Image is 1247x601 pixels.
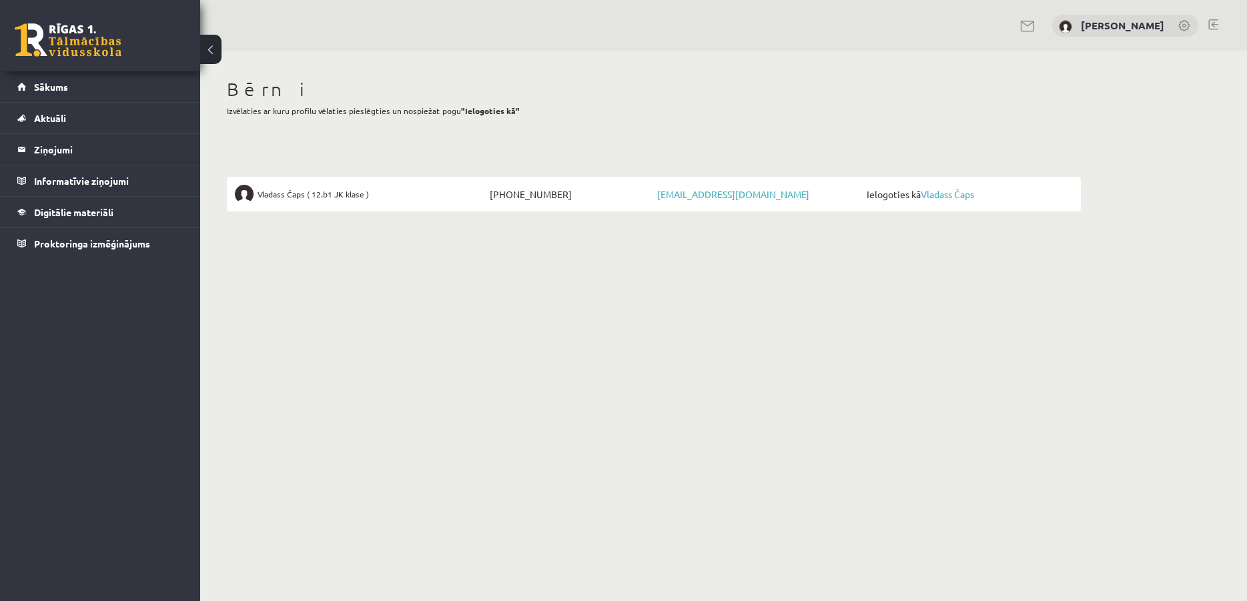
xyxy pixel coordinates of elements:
a: Vladass Čaps [921,188,974,200]
span: Sākums [34,81,68,93]
p: Izvēlaties ar kuru profilu vēlaties pieslēgties un nospiežat pogu [227,105,1081,117]
legend: Informatīvie ziņojumi [34,165,183,196]
a: Informatīvie ziņojumi [17,165,183,196]
span: Ielogoties kā [863,185,1073,203]
span: Aktuāli [34,112,66,124]
span: Digitālie materiāli [34,206,113,218]
a: Aktuāli [17,103,183,133]
a: [PERSON_NAME] [1081,19,1164,32]
a: Sākums [17,71,183,102]
a: Digitālie materiāli [17,197,183,227]
legend: Ziņojumi [34,134,183,165]
span: Proktoringa izmēģinājums [34,237,150,249]
a: [EMAIL_ADDRESS][DOMAIN_NAME] [657,188,809,200]
a: Proktoringa izmēģinājums [17,228,183,259]
a: Ziņojumi [17,134,183,165]
img: Jūlija Čapa [1059,20,1072,33]
h1: Bērni [227,78,1081,101]
span: [PHONE_NUMBER] [486,185,654,203]
img: Vladass Čaps [235,185,254,203]
span: Vladass Čaps ( 12.b1 JK klase ) [258,185,369,203]
b: "Ielogoties kā" [461,105,520,116]
a: Rīgas 1. Tālmācības vidusskola [15,23,121,57]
